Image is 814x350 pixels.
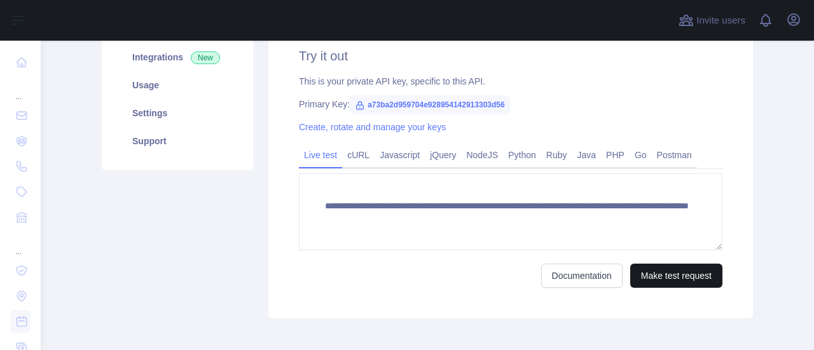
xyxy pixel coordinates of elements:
[601,145,630,165] a: PHP
[299,98,722,111] div: Primary Key:
[299,145,342,165] a: Live test
[541,264,623,288] a: Documentation
[350,95,510,114] span: a73ba2d959704e928954142913303d56
[696,13,745,28] span: Invite users
[541,145,572,165] a: Ruby
[375,145,425,165] a: Javascript
[10,231,31,257] div: ...
[299,75,722,88] div: This is your private API key, specific to this API.
[630,145,652,165] a: Go
[299,47,722,65] h2: Try it out
[425,145,461,165] a: jQuery
[676,10,748,30] button: Invite users
[299,122,446,132] a: Create, rotate and manage your keys
[342,145,375,165] a: cURL
[652,145,697,165] a: Postman
[117,43,238,71] a: Integrations New
[117,71,238,99] a: Usage
[10,76,31,102] div: ...
[503,145,541,165] a: Python
[191,51,220,64] span: New
[117,99,238,127] a: Settings
[572,145,602,165] a: Java
[461,145,503,165] a: NodeJS
[630,264,722,288] button: Make test request
[117,127,238,155] a: Support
